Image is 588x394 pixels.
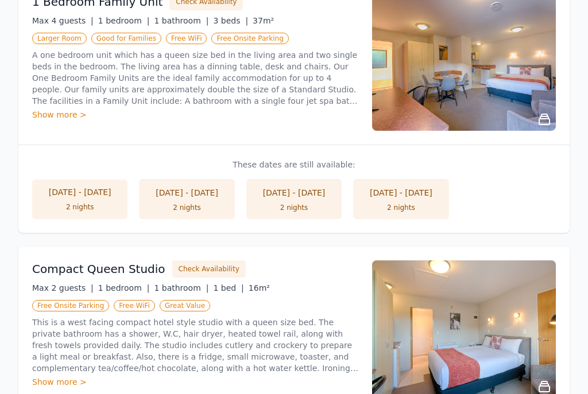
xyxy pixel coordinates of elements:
[249,283,270,292] span: 16m²
[172,260,246,278] button: Check Availability
[32,159,556,170] p: These dates are still available:
[211,33,288,44] span: Free Onsite Parking
[150,187,223,198] div: [DATE] - [DATE]
[32,49,358,107] p: A one bedroom unit which has a queen size bed in the living area and two single beds in the bedro...
[32,16,94,25] span: Max 4 guests |
[213,16,248,25] span: 3 beds |
[98,16,150,25] span: 1 bedroom |
[365,187,437,198] div: [DATE] - [DATE]
[154,16,208,25] span: 1 bathroom |
[32,317,358,374] p: This is a west facing compact hotel style studio with a queen size bed. The private bathroom has ...
[32,300,109,311] span: Free Onsite Parking
[258,203,330,212] div: 2 nights
[32,109,358,120] div: Show more >
[32,376,358,388] div: Show more >
[44,202,116,212] div: 2 nights
[365,203,437,212] div: 2 nights
[44,186,116,198] div: [DATE] - [DATE]
[91,33,161,44] span: Good for Families
[166,33,207,44] span: Free WiFi
[160,300,210,311] span: Great Value
[258,187,330,198] div: [DATE] - [DATE]
[150,203,223,212] div: 2 nights
[253,16,274,25] span: 37m²
[98,283,150,292] span: 1 bedroom |
[32,261,165,277] h3: Compact Queen Studio
[213,283,243,292] span: 1 bed |
[32,33,87,44] span: Larger Room
[114,300,155,311] span: Free WiFi
[154,283,208,292] span: 1 bathroom |
[32,283,94,292] span: Max 2 guests |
